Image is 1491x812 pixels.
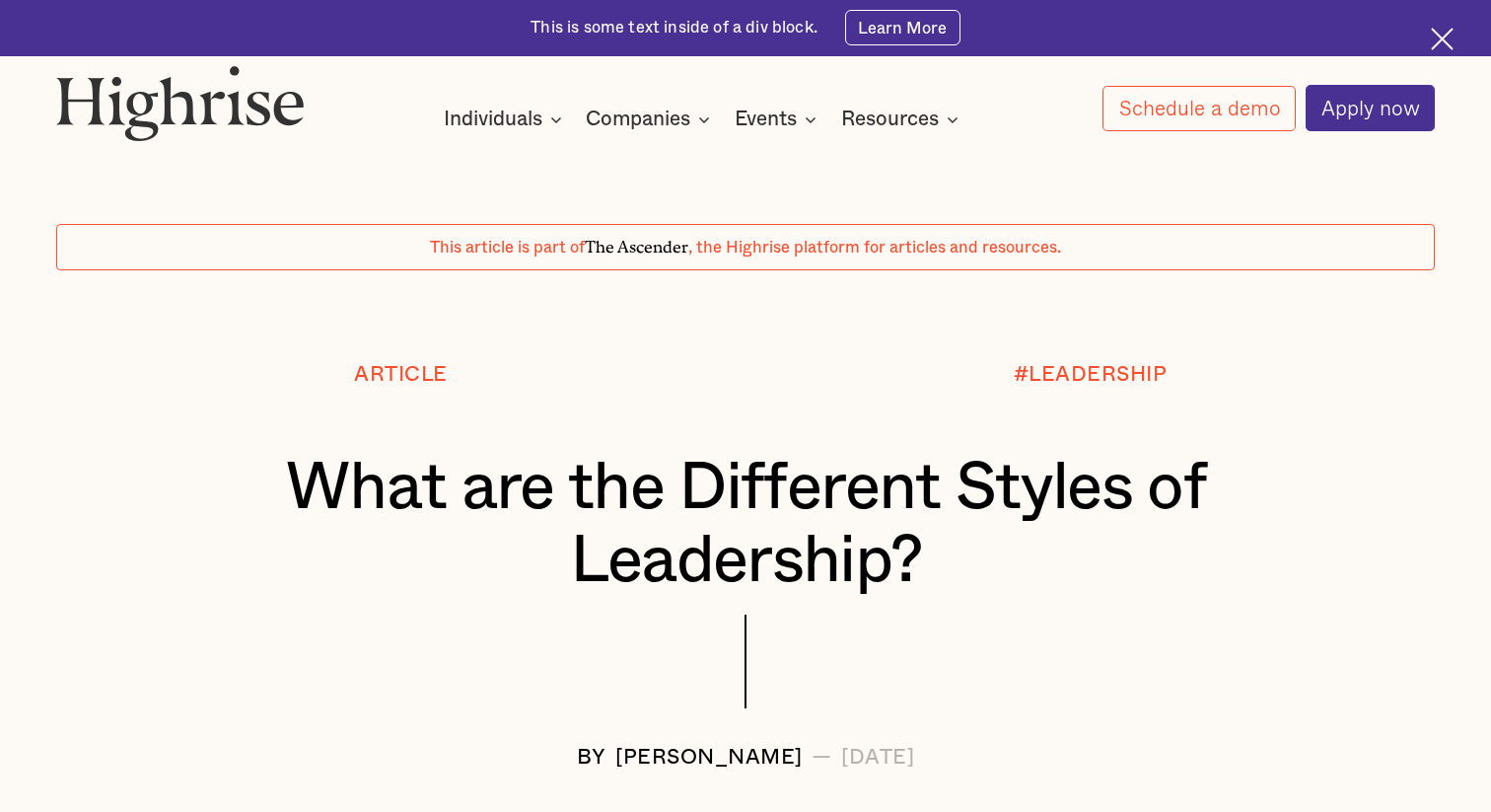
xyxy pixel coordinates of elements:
span: The Ascender [585,234,688,254]
div: Companies [586,108,716,131]
div: Article [354,363,448,386]
div: — [812,746,832,769]
img: Cross icon [1431,28,1454,50]
span: This article is part of [430,240,585,256]
a: Schedule a demo [1102,86,1296,131]
span: , the Highrise platform for articles and resources. [688,240,1061,256]
div: [PERSON_NAME] [615,746,803,769]
div: This is some text inside of a div block. [531,17,817,38]
div: #LEADERSHIP [1014,363,1168,386]
h1: What are the Different Styles of Leadership? [113,452,1378,598]
div: Events [735,108,822,131]
div: Companies [586,108,690,131]
div: Individuals [444,108,542,131]
div: Events [735,108,797,131]
div: Resources [841,108,939,131]
div: Individuals [444,108,568,131]
div: Resources [841,108,964,131]
a: Learn More [845,10,960,45]
a: Apply now [1306,85,1436,130]
div: BY [577,746,606,769]
div: [DATE] [841,746,914,769]
img: Highrise logo [56,65,306,140]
